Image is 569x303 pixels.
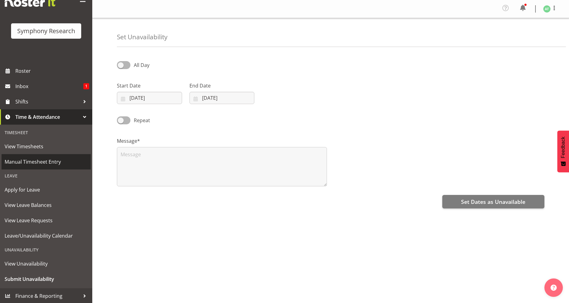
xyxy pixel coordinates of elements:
[117,33,167,41] h4: Set Unavailability
[5,259,88,268] span: View Unavailability
[15,97,80,106] span: Shifts
[117,92,182,104] input: Click to select...
[130,117,150,124] span: Repeat
[560,137,566,158] span: Feedback
[5,231,88,240] span: Leave/Unavailability Calendar
[117,137,327,145] label: Message*
[442,195,544,208] button: Set Dates as Unavailable
[189,82,255,89] label: End Date
[5,142,88,151] span: View Timesheets
[134,62,149,68] span: All Day
[15,291,80,301] span: Finance & Reporting
[17,26,75,36] div: Symphony Research
[2,228,91,243] a: Leave/Unavailability Calendar
[189,92,255,104] input: Click to select...
[15,66,89,76] span: Roster
[2,256,91,271] a: View Unavailability
[2,197,91,213] a: View Leave Balances
[2,154,91,169] a: Manual Timesheet Entry
[2,243,91,256] div: Unavailability
[5,216,88,225] span: View Leave Requests
[2,139,91,154] a: View Timesheets
[2,126,91,139] div: Timesheet
[551,285,557,291] img: help-xxl-2.png
[543,5,551,13] img: angela-tunnicliffe1838.jpg
[117,82,182,89] label: Start Date
[15,82,83,91] span: Inbox
[15,112,80,122] span: Time & Attendance
[2,169,91,182] div: Leave
[2,182,91,197] a: Apply for Leave
[5,185,88,194] span: Apply for Leave
[461,198,525,206] span: Set Dates as Unavailable
[83,83,89,89] span: 1
[557,130,569,172] button: Feedback - Show survey
[2,213,91,228] a: View Leave Requests
[2,271,91,287] a: Submit Unavailability
[5,200,88,210] span: View Leave Balances
[5,274,88,284] span: Submit Unavailability
[5,157,88,166] span: Manual Timesheet Entry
